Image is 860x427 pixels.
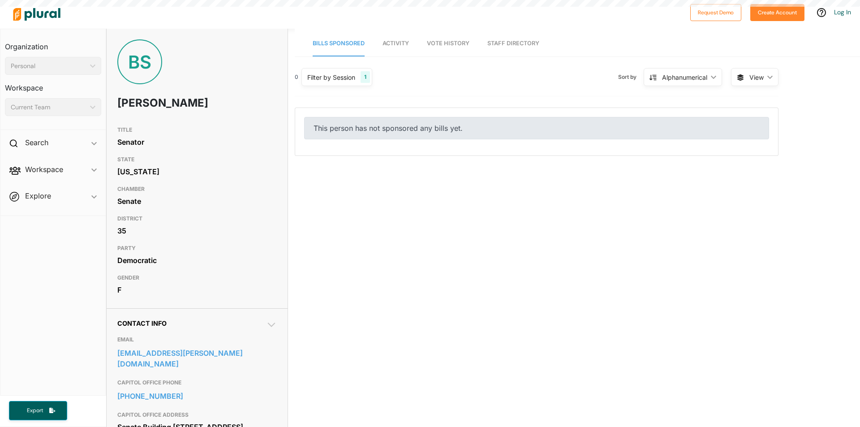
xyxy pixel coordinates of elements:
[117,165,277,178] div: [US_STATE]
[117,243,277,254] h3: PARTY
[361,71,370,83] div: 1
[117,389,277,403] a: [PHONE_NUMBER]
[117,346,277,371] a: [EMAIL_ADDRESS][PERSON_NAME][DOMAIN_NAME]
[5,34,101,53] h3: Organization
[117,90,213,116] h1: [PERSON_NAME]
[117,377,277,388] h3: CAPITOL OFFICE PHONE
[487,31,539,56] a: Staff Directory
[750,4,804,21] button: Create Account
[25,138,48,147] h2: Search
[117,334,277,345] h3: EMAIL
[117,184,277,194] h3: CHAMBER
[313,31,365,56] a: Bills Sponsored
[117,39,162,84] div: BS
[383,40,409,47] span: Activity
[9,401,67,420] button: Export
[11,61,86,71] div: Personal
[690,4,741,21] button: Request Demo
[5,75,101,95] h3: Workspace
[750,7,804,17] a: Create Account
[618,73,644,81] span: Sort by
[427,40,469,47] span: Vote History
[662,73,707,82] div: Alphanumerical
[834,8,851,16] a: Log In
[304,117,769,139] div: This person has not sponsored any bills yet.
[295,73,298,81] div: 0
[11,103,86,112] div: Current Team
[21,407,49,414] span: Export
[117,319,167,327] span: Contact Info
[117,224,277,237] div: 35
[117,283,277,297] div: F
[313,40,365,47] span: Bills Sponsored
[383,31,409,56] a: Activity
[427,31,469,56] a: Vote History
[117,135,277,149] div: Senator
[307,73,355,82] div: Filter by Session
[117,254,277,267] div: Democratic
[117,272,277,283] h3: GENDER
[117,125,277,135] h3: TITLE
[117,194,277,208] div: Senate
[117,213,277,224] h3: DISTRICT
[749,73,764,82] span: View
[690,7,741,17] a: Request Demo
[117,410,277,420] h3: CAPITOL OFFICE ADDRESS
[117,154,277,165] h3: STATE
